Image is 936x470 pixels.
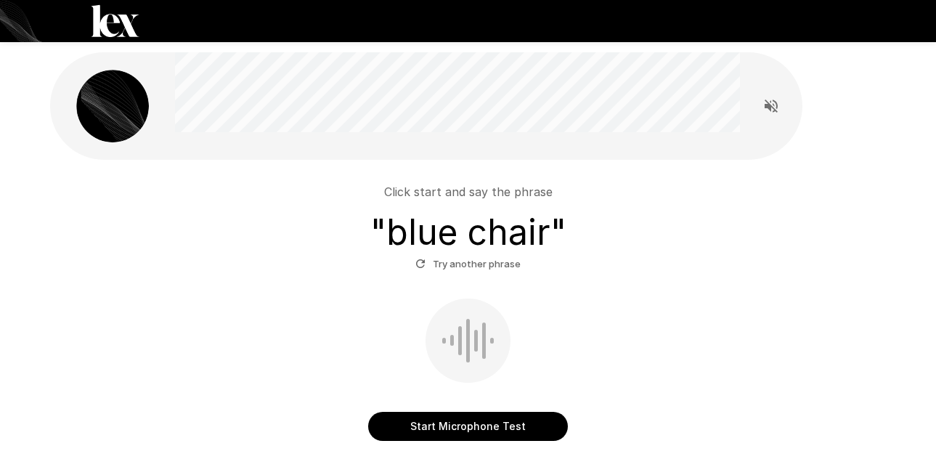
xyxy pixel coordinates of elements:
[368,412,568,441] button: Start Microphone Test
[370,212,566,253] h3: " blue chair "
[384,183,553,200] p: Click start and say the phrase
[412,253,524,275] button: Try another phrase
[76,70,149,142] img: lex_avatar2.png
[757,92,786,121] button: Read questions aloud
